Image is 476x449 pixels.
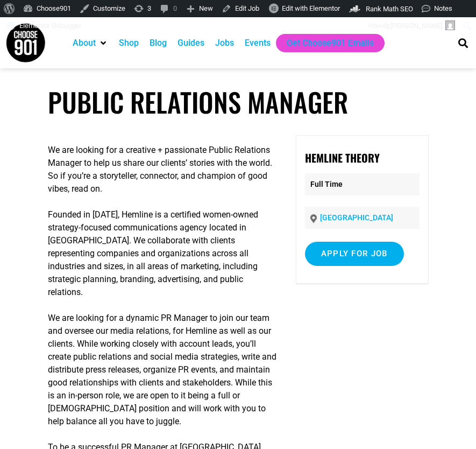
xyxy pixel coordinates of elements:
[150,37,167,50] a: Blog
[282,4,340,12] span: Edit with Elementor
[67,34,113,52] div: About
[48,144,277,195] p: We are looking for a creative + passionate Public Relations Manager to help us share our clients’...
[119,37,139,50] a: Shop
[305,150,380,166] strong: Hemline Theory
[67,34,444,52] nav: Main nav
[390,22,442,30] span: [PERSON_NAME]
[366,5,413,13] span: Rank Math SEO
[215,37,234,50] a: Jobs
[454,34,472,52] div: Search
[177,37,204,50] a: Guides
[365,17,459,34] a: Howdy,
[48,86,429,118] h1: Public Relations Manager
[305,173,420,195] p: Full Time
[48,208,277,299] p: Founded in [DATE], Hemline is a certified women-owned strategy-focused communications agency loca...
[320,213,393,222] a: [GEOGRAPHIC_DATA]
[287,37,374,50] a: Get Choose901 Emails
[73,37,96,50] a: About
[305,242,404,266] input: Apply for job
[48,312,277,428] p: We are looking for a dynamic PR Manager to join our team and oversee our media relations, for Hem...
[245,37,271,50] a: Events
